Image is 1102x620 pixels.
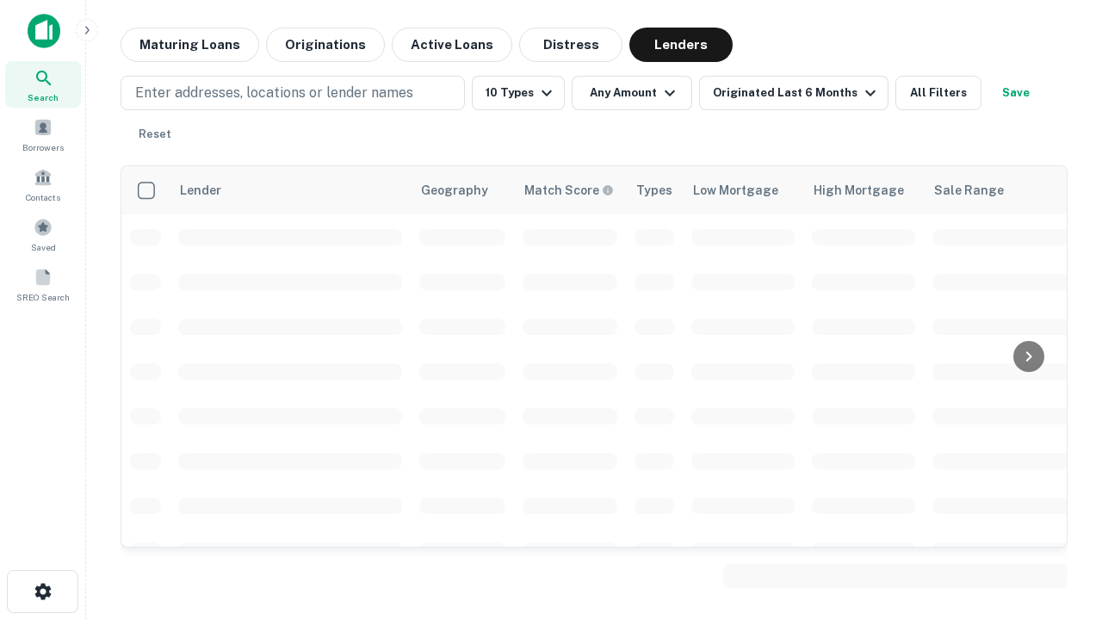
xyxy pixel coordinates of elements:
a: Contacts [5,161,81,208]
span: Saved [31,240,56,254]
div: Types [636,180,672,201]
span: SREO Search [16,290,70,304]
a: SREO Search [5,261,81,307]
a: Saved [5,211,81,257]
th: Lender [170,166,411,214]
button: Reset [127,117,183,152]
span: Search [28,90,59,104]
th: Types [626,166,683,214]
button: All Filters [895,76,981,110]
div: High Mortgage [814,180,904,201]
button: Active Loans [392,28,512,62]
button: Maturing Loans [121,28,259,62]
th: Geography [411,166,514,214]
button: Distress [519,28,622,62]
div: Geography [421,180,488,201]
button: Any Amount [572,76,692,110]
div: Sale Range [934,180,1004,201]
div: Low Mortgage [693,180,778,201]
button: Originations [266,28,385,62]
h6: Match Score [524,181,610,200]
a: Borrowers [5,111,81,158]
th: Sale Range [924,166,1079,214]
div: Capitalize uses an advanced AI algorithm to match your search with the best lender. The match sco... [524,181,614,200]
button: Save your search to get updates of matches that match your search criteria. [988,76,1043,110]
div: Lender [180,180,221,201]
th: Low Mortgage [683,166,803,214]
p: Enter addresses, locations or lender names [135,83,413,103]
span: Contacts [26,190,60,204]
th: High Mortgage [803,166,924,214]
img: capitalize-icon.png [28,14,60,48]
a: Search [5,61,81,108]
button: 10 Types [472,76,565,110]
button: Lenders [629,28,733,62]
button: Enter addresses, locations or lender names [121,76,465,110]
iframe: Chat Widget [1016,482,1102,565]
button: Originated Last 6 Months [699,76,888,110]
th: Capitalize uses an advanced AI algorithm to match your search with the best lender. The match sco... [514,166,626,214]
span: Borrowers [22,140,64,154]
div: Originated Last 6 Months [713,83,881,103]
